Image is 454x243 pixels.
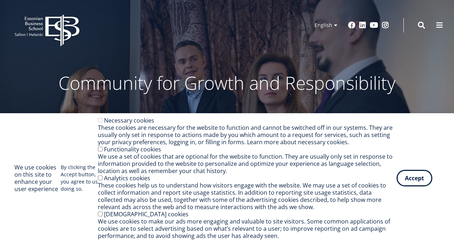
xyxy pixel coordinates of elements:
p: Community for Growth and Responsibility [36,72,419,94]
h2: We use cookies on this site to enhance your user experience [14,164,61,193]
a: Instagram [382,22,389,29]
a: Linkedin [359,22,366,29]
p: By clicking the Accept button, you agree to us doing so. [61,164,98,193]
div: These cookies are necessary for the website to function and cannot be switched off in our systems... [98,124,397,146]
label: Functionality cookies [104,145,161,153]
label: [DEMOGRAPHIC_DATA] cookies [104,210,189,218]
label: Analytics cookies [104,174,150,182]
a: Facebook [348,22,355,29]
label: Necessary cookies [104,116,154,124]
button: Accept [397,170,432,186]
div: We use a set of cookies that are optional for the website to function. They are usually only set ... [98,153,397,174]
div: These cookies help us to understand how visitors engage with the website. We may use a set of coo... [98,182,397,211]
a: Youtube [370,22,378,29]
div: We use cookies to make our ads more engaging and valuable to site visitors. Some common applicati... [98,218,397,239]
